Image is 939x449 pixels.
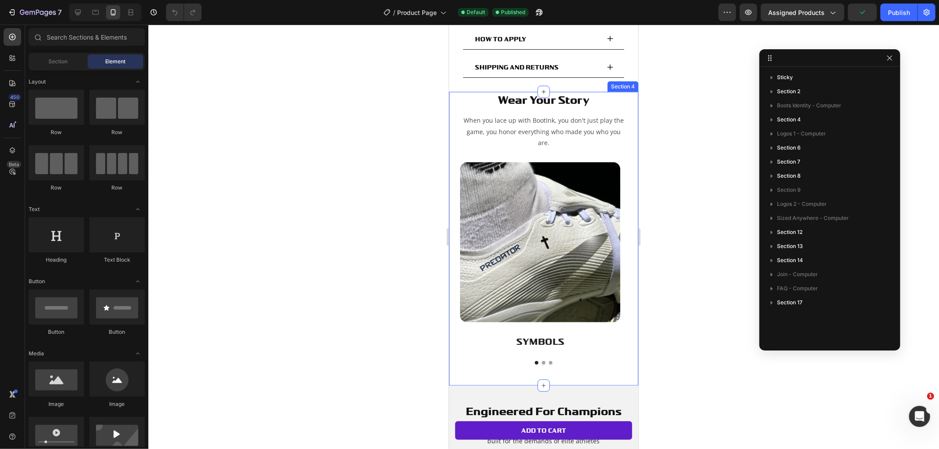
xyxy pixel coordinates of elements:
span: Toggle open [131,274,145,288]
div: Row [89,128,145,136]
span: Section 13 [777,242,803,251]
span: Section 14 [777,256,803,265]
span: Section 4 [777,115,801,124]
div: Beta [7,161,21,168]
span: Section 12 [777,228,803,237]
span: Logos 2 - Computer [777,200,827,208]
div: Row [89,184,145,192]
div: Image [89,400,145,408]
span: 1 [927,393,934,400]
span: Text [29,205,40,213]
span: Published [501,8,525,16]
div: Button [89,328,145,336]
span: Section 6 [777,143,801,152]
span: Logos 1 - Computer [777,129,826,138]
span: / [393,8,395,17]
iframe: Design area [449,25,638,449]
span: Element [105,58,125,66]
p: 7 [58,7,62,18]
button: Publish [880,4,917,21]
div: Row [29,128,84,136]
span: Toggle open [131,75,145,89]
div: Text Block [89,256,145,264]
div: Heading [29,256,84,264]
span: Section [49,58,68,66]
span: Assigned Products [768,8,825,17]
div: Row [29,184,84,192]
div: 450 [8,94,21,101]
input: Search Sections & Elements [29,28,145,46]
span: Toggle open [131,347,145,361]
span: Sticky [777,73,793,82]
span: Layout [29,78,46,86]
span: Toggle open [131,202,145,216]
div: Image [29,400,84,408]
span: Section 9 [777,186,801,194]
span: FAQ - Computer [777,284,818,293]
span: Section 17 [777,298,803,307]
span: Section 7 [777,157,800,166]
span: Boots Identity - Computer [777,101,841,110]
div: Publish [888,8,910,17]
span: Default [467,8,485,16]
span: Section 8 [777,172,801,180]
button: 7 [4,4,66,21]
span: Section 2 [777,87,800,96]
span: Product Page [397,8,437,17]
span: Sized Anywhere - Computer [777,214,849,223]
div: Undo/Redo [166,4,202,21]
span: Media [29,350,44,358]
button: Assigned Products [761,4,844,21]
span: Button [29,277,45,285]
span: Join - Computer [777,270,818,279]
iframe: Intercom live chat [909,406,930,427]
div: Button [29,328,84,336]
